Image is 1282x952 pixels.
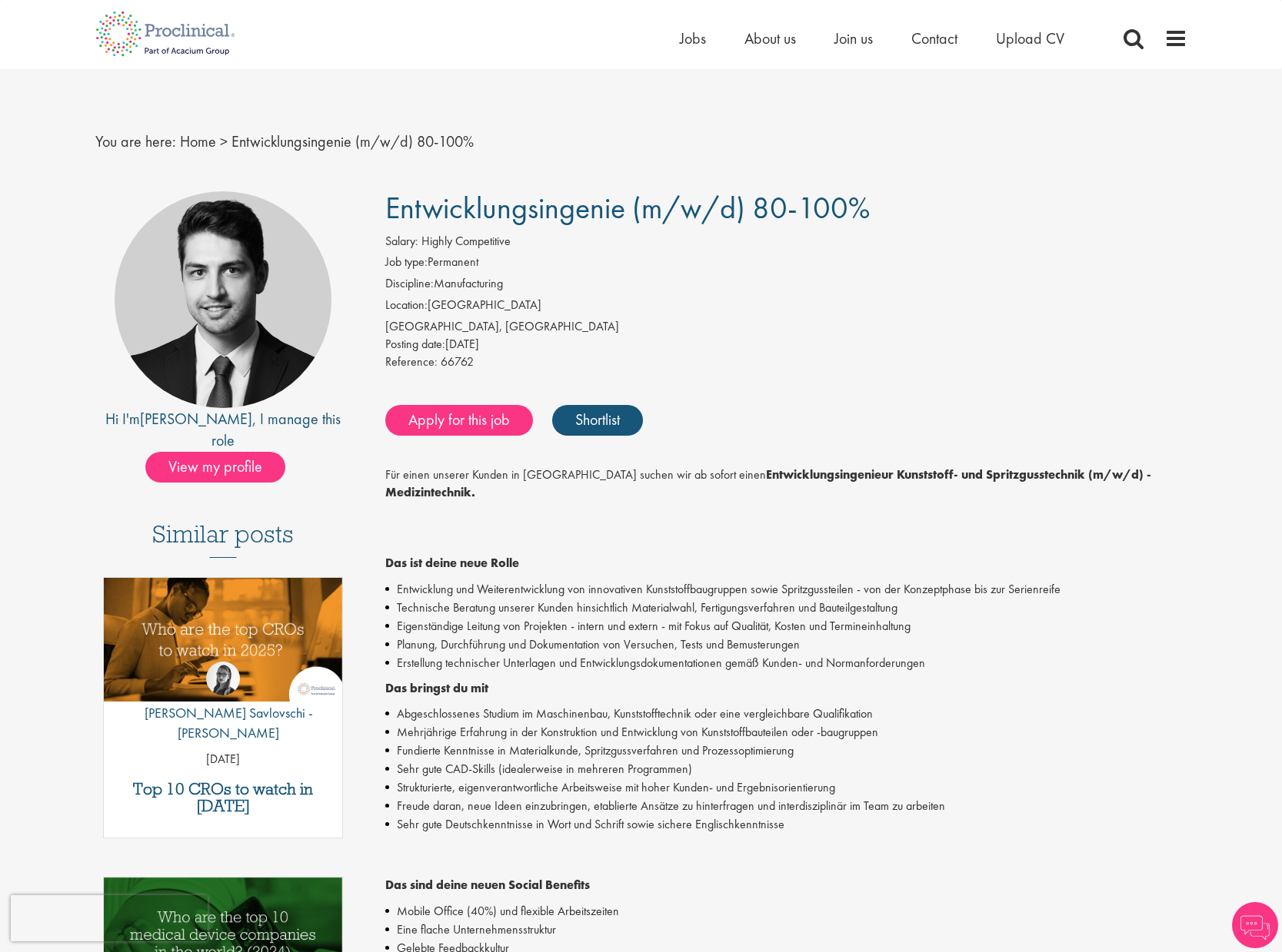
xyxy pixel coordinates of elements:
a: Shortlist [552,405,643,436]
label: Job type: [385,254,428,271]
label: Location: [385,297,428,314]
li: Technische Beratung unserer Kunden hinsichtlich Materialwahl, Fertigungsverfahren und Bauteilgest... [385,599,1187,617]
a: Top 10 CROs to watch in [DATE] [112,781,335,814]
a: Join us [834,28,873,48]
li: Manufacturing [385,275,1187,297]
span: Highly Competitive [421,233,511,249]
div: Hi I'm , I manage this role [95,408,351,452]
li: Mobile Office (40%) und flexible Arbeitszeiten [385,902,1187,920]
a: breadcrumb link [180,131,216,151]
p: Für einen unserer Kunden in [GEOGRAPHIC_DATA] suchen wir ab sofort einen [385,466,1187,572]
label: Reference: [385,353,438,371]
a: [PERSON_NAME] [140,409,252,429]
a: Apply for this job [385,405,533,436]
img: Theodora Savlovschi - Wicks [206,662,240,695]
div: [GEOGRAPHIC_DATA], [GEOGRAPHIC_DATA] [385,318,1187,336]
strong: Das sind deine neuen Social Benefits [385,877,590,893]
label: Discipline: [385,275,434,293]
span: Entwicklungsingenie (m/w/d) 80-100% [231,131,474,151]
li: [GEOGRAPHIC_DATA] [385,297,1187,318]
span: View my profile [145,452,285,483]
li: Permanent [385,254,1187,275]
li: Entwicklung und Weiterentwicklung von innovativen Kunststoffbaugruppen sowie Spritzgussteilen - v... [385,580,1187,599]
li: Sehr gute CAD-Skills (idealerweise in mehreren Programmen) [385,760,1187,778]
li: Sehr gute Deutschkenntnisse in Wort und Schrift sowie sichere Englischkenntnisse [385,815,1187,834]
h3: Similar posts [152,521,294,558]
iframe: reCAPTCHA [11,895,208,941]
strong: Das bringst du mit [385,680,488,696]
a: Theodora Savlovschi - Wicks [PERSON_NAME] Savlovschi - [PERSON_NAME] [104,662,343,750]
li: Eigenständige Leitung von Projekten - intern und extern - mit Fokus auf Qualität, Kosten und Term... [385,617,1187,635]
a: Link to a post [104,578,343,714]
strong: Entwicklungsingenieur Kunststoff- und Spritzgusstechnik (m/w/d) - Medizintechnik. [385,466,1151,500]
p: [PERSON_NAME] Savlovschi - [PERSON_NAME] [104,703,343,742]
li: Freude daran, neue Ideen einzubringen, etablierte Ansätze zu hinterfragen und interdisziplinär im... [385,797,1187,815]
img: Top 10 CROs 2025 | Proclinical [104,578,343,702]
img: Chatbot [1232,902,1278,948]
div: [DATE] [385,336,1187,353]
li: Planung, Durchführung und Dokumentation von Versuchen, Tests und Bemusterungen [385,635,1187,654]
a: About us [744,28,796,48]
span: Posting date: [385,336,445,352]
label: Salary: [385,233,418,250]
li: Fundierte Kenntnisse in Materialkunde, Spritzgussverfahren und Prozessoptimierung [385,741,1187,760]
span: Entwicklungsingenie (m/w/d) 80-100% [385,188,870,227]
span: 66762 [441,353,474,370]
span: > [220,131,228,151]
span: You are here: [95,131,176,151]
a: Jobs [680,28,706,48]
a: Contact [911,28,957,48]
a: View my profile [145,455,301,475]
li: Eine flache Unternehmensstruktur [385,920,1187,939]
li: Strukturierte, eigenverantwortliche Arbeitsweise mit hoher Kunden- und Ergebnisorientierung [385,778,1187,797]
li: Abgeschlossenes Studium im Maschinenbau, Kunststofftechnik oder eine vergleichbare Qualifikation [385,705,1187,723]
li: Mehrjährige Erfahrung in der Konstruktion und Entwicklung von Kunststoffbauteilen oder -baugruppen [385,723,1187,741]
p: [DATE] [104,751,343,768]
strong: Das ist deine neue Rolle [385,555,519,571]
a: Upload CV [996,28,1064,48]
li: Erstellung technischer Unterlagen und Entwicklungsdokumentationen gemäß Kunden- und Normanforderu... [385,654,1187,672]
img: imeage of recruiter Thomas Wenig [115,191,331,408]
